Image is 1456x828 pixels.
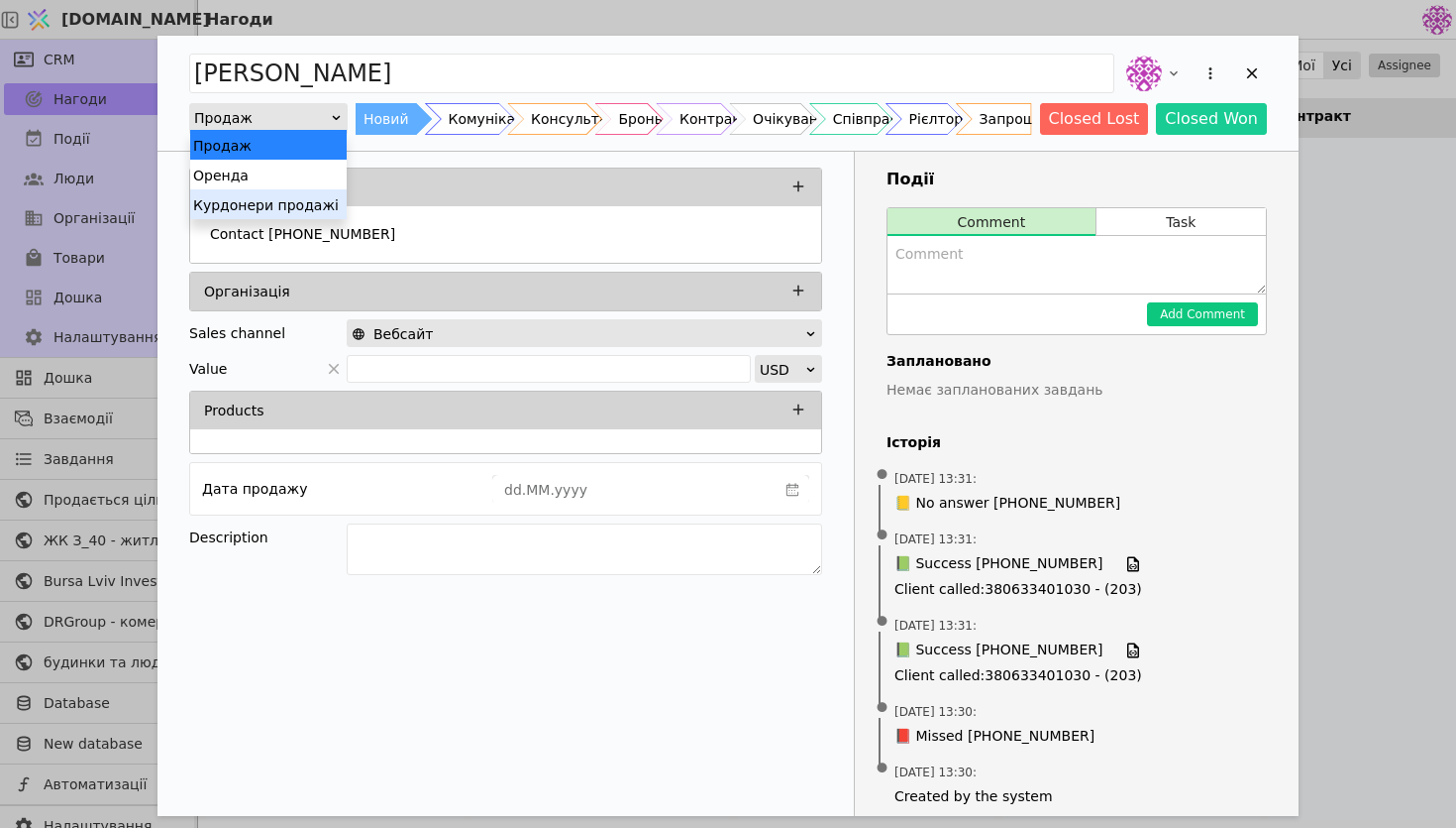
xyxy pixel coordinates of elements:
[189,524,347,551] div: Description
[364,103,409,135] div: Новий
[894,665,1259,686] span: Client called : 380633401030 - (203)
[190,189,347,219] div: Курдонери продажі
[785,483,799,497] svg: calender simple
[873,450,892,501] span: •
[1156,103,1267,135] button: Closed Won
[373,320,433,348] span: Вебсайт
[190,160,347,189] div: Оренда
[873,683,892,734] span: •
[894,531,977,548] span: [DATE] 13:31 :
[753,103,835,135] div: Очікування
[1096,208,1266,236] button: Task
[202,475,307,503] div: Дата продажу
[679,103,749,135] div: Контракт
[894,579,1259,600] span: Client called : 380633401030 - (203)
[873,597,892,648] span: •
[210,224,395,245] p: Contact [PHONE_NUMBER]
[894,493,1120,514] span: 📒 No answer [PHONE_NUMBER]
[352,327,365,341] img: online-store.svg
[894,726,1094,747] span: 📕 Missed [PHONE_NUMBER]
[189,319,285,347] div: Sales channel
[886,351,1267,372] h4: Заплановано
[618,103,662,135] div: Бронь
[886,380,1267,401] p: Немає запланованих завдань
[760,356,804,384] div: USD
[980,103,1071,135] div: Запрошення
[194,104,330,132] div: Продаж
[894,703,977,721] span: [DATE] 13:30 :
[894,553,1102,575] span: 📗 Success [PHONE_NUMBER]
[873,744,892,794] span: •
[886,168,1267,191] h3: Події
[894,640,1102,661] span: 📗 Success [PHONE_NUMBER]
[894,764,977,781] span: [DATE] 13:30 :
[894,786,1259,807] span: Created by the system
[204,401,263,421] p: Products
[894,617,977,635] span: [DATE] 13:31 :
[1126,56,1162,91] img: de
[909,103,973,135] div: Рієлтори
[1147,302,1258,326] button: Add Comment
[531,103,629,135] div: Консультація
[833,103,908,135] div: Співпраця
[1040,103,1149,135] button: Closed Lost
[493,476,777,504] input: dd.MM.yyyy
[886,432,1267,453] h4: Історія
[189,355,227,383] span: Value
[887,208,1095,236] button: Comment
[873,511,892,561] span: •
[894,470,977,488] span: [DATE] 13:31 :
[204,282,290,302] p: Організація
[190,130,347,160] div: Продаж
[449,103,537,135] div: Комунікація
[157,36,1299,816] div: Add Opportunity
